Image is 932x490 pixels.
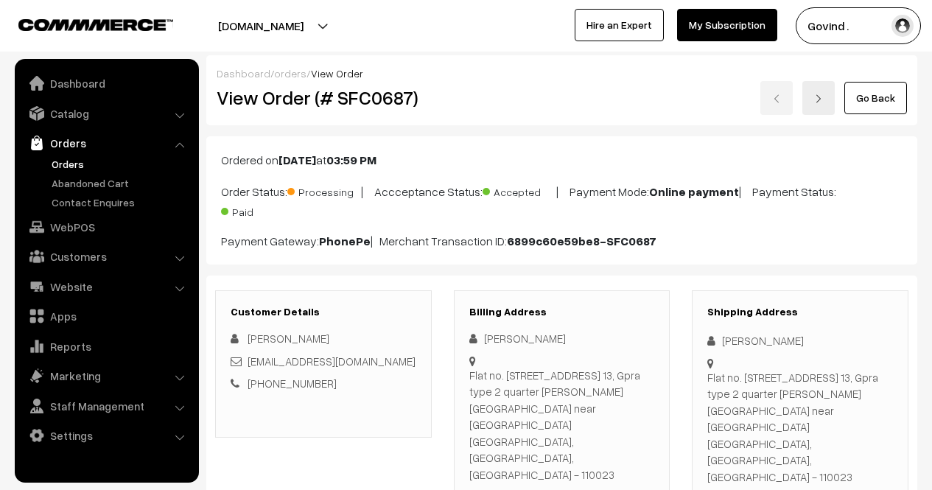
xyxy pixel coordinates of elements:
[18,70,194,97] a: Dashboard
[217,66,907,81] div: / /
[507,234,656,248] b: 6899c60e59be8-SFC0687
[248,332,329,345] span: [PERSON_NAME]
[707,369,893,486] div: Flat no. [STREET_ADDRESS] 13, Gpra type 2 quarter [PERSON_NAME][GEOGRAPHIC_DATA] near [GEOGRAPHIC...
[469,306,655,318] h3: Billing Address
[844,82,907,114] a: Go Back
[707,332,893,349] div: [PERSON_NAME]
[287,181,361,200] span: Processing
[796,7,921,44] button: Govind .
[167,7,355,44] button: [DOMAIN_NAME]
[231,306,416,318] h3: Customer Details
[48,195,194,210] a: Contact Enquires
[18,363,194,389] a: Marketing
[48,175,194,191] a: Abandoned Cart
[18,422,194,449] a: Settings
[18,19,173,30] img: COMMMERCE
[469,367,655,483] div: Flat no. [STREET_ADDRESS] 13, Gpra type 2 quarter [PERSON_NAME][GEOGRAPHIC_DATA] near [GEOGRAPHIC...
[319,234,371,248] b: PhonePe
[311,67,363,80] span: View Order
[469,330,655,347] div: [PERSON_NAME]
[18,15,147,32] a: COMMMERCE
[274,67,306,80] a: orders
[707,306,893,318] h3: Shipping Address
[18,214,194,240] a: WebPOS
[649,184,739,199] b: Online payment
[18,333,194,360] a: Reports
[18,100,194,127] a: Catalog
[18,273,194,300] a: Website
[217,86,432,109] h2: View Order (# SFC0687)
[18,130,194,156] a: Orders
[18,243,194,270] a: Customers
[483,181,556,200] span: Accepted
[278,153,316,167] b: [DATE]
[221,232,903,250] p: Payment Gateway: | Merchant Transaction ID:
[575,9,664,41] a: Hire an Expert
[18,393,194,419] a: Staff Management
[221,200,295,220] span: Paid
[248,377,337,390] a: [PHONE_NUMBER]
[326,153,376,167] b: 03:59 PM
[217,67,270,80] a: Dashboard
[48,156,194,172] a: Orders
[248,354,416,368] a: [EMAIL_ADDRESS][DOMAIN_NAME]
[814,94,823,103] img: right-arrow.png
[677,9,777,41] a: My Subscription
[221,181,903,220] p: Order Status: | Accceptance Status: | Payment Mode: | Payment Status:
[221,151,903,169] p: Ordered on at
[18,303,194,329] a: Apps
[891,15,914,37] img: user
